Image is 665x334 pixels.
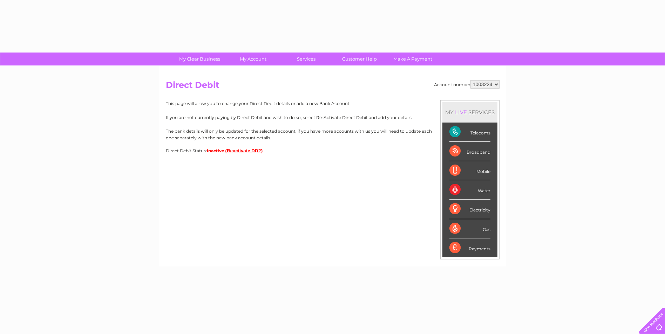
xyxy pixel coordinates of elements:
[166,114,500,121] p: If you are not currently paying by Direct Debit and wish to do so, select Re-Activate Direct Debi...
[277,53,335,65] a: Services
[225,148,263,153] button: (Reactivate DD?)
[207,148,224,153] span: Inactive
[166,148,500,153] div: Direct Debit Status:
[442,102,497,122] div: MY SERVICES
[454,109,468,116] div: LIVE
[166,100,500,107] p: This page will allow you to change your Direct Debit details or add a new Bank Account.
[434,80,500,89] div: Account number
[171,53,229,65] a: My Clear Business
[224,53,282,65] a: My Account
[449,238,490,257] div: Payments
[449,142,490,161] div: Broadband
[331,53,388,65] a: Customer Help
[449,200,490,219] div: Electricity
[166,80,500,93] h2: Direct Debit
[449,180,490,200] div: Water
[449,161,490,180] div: Mobile
[449,219,490,238] div: Gas
[449,123,490,142] div: Telecoms
[384,53,442,65] a: Make A Payment
[166,128,500,141] p: The bank details will only be updated for the selected account, if you have more accounts with us...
